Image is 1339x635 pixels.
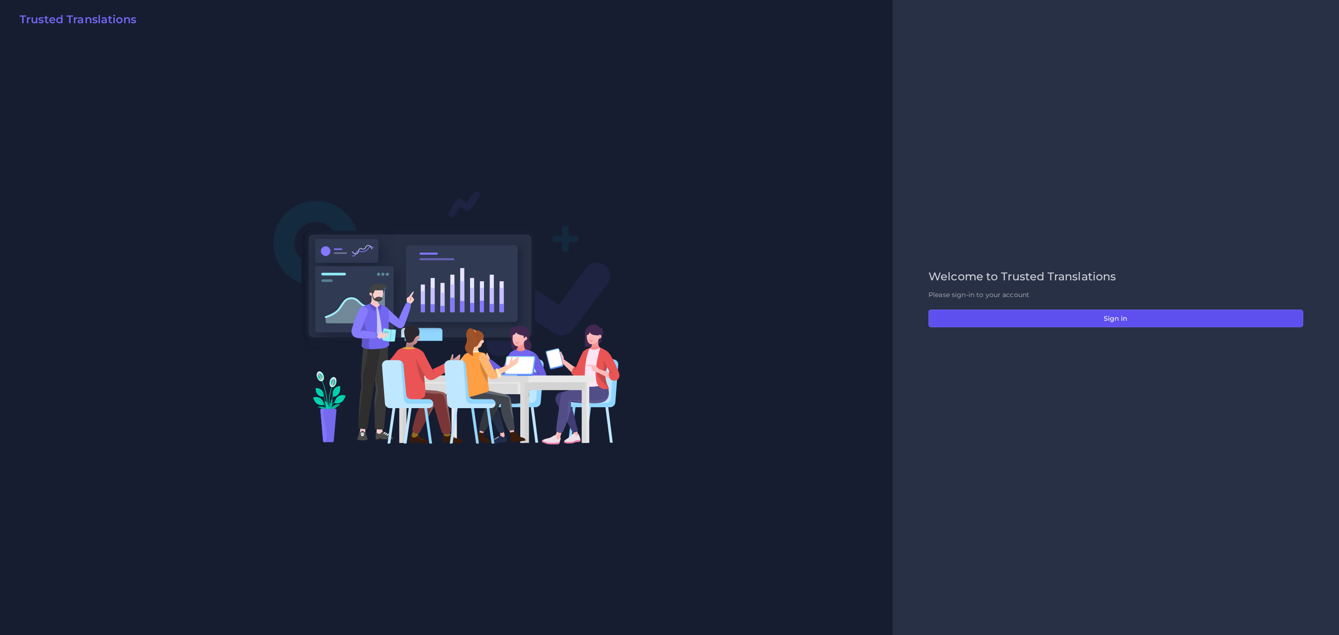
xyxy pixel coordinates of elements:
[20,13,136,26] h2: Trusted Translations
[928,270,1303,284] h2: Welcome to Trusted Translations
[928,310,1303,327] button: Sign in
[928,290,1303,300] p: Please sign-in to your account
[273,191,620,445] img: Login V2
[13,13,136,30] a: Trusted Translations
